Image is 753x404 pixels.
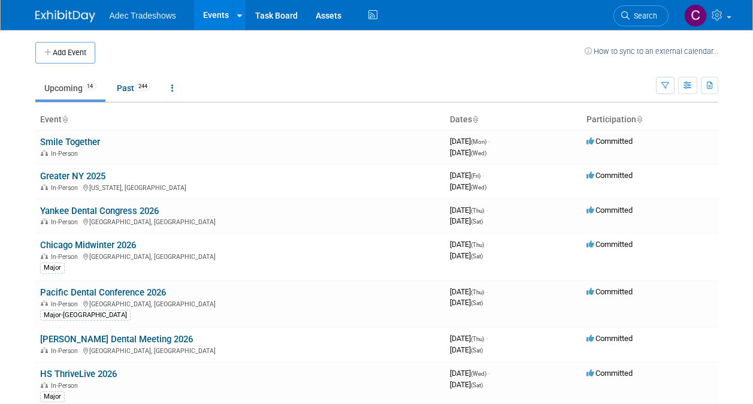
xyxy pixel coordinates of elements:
span: [DATE] [450,287,488,296]
span: - [488,369,490,378]
a: [PERSON_NAME] Dental Meeting 2026 [40,334,193,345]
div: [US_STATE], [GEOGRAPHIC_DATA] [40,182,440,192]
span: 244 [135,82,151,91]
span: (Wed) [471,150,486,156]
th: Participation [582,110,718,130]
span: Committed [586,137,633,146]
span: (Sat) [471,253,483,260]
img: In-Person Event [41,150,48,156]
span: In-Person [51,184,81,192]
span: (Fri) [471,173,480,179]
span: Adec Tradeshows [110,11,176,20]
a: Chicago Midwinter 2026 [40,240,136,251]
span: In-Person [51,382,81,390]
img: In-Person Event [41,382,48,388]
span: Committed [586,171,633,180]
span: Committed [586,206,633,215]
span: - [486,240,488,249]
span: [DATE] [450,251,483,260]
div: [GEOGRAPHIC_DATA], [GEOGRAPHIC_DATA] [40,299,440,308]
th: Event [35,110,445,130]
a: Greater NY 2025 [40,171,105,182]
img: In-Person Event [41,253,48,259]
span: [DATE] [450,148,486,157]
img: In-Person Event [41,347,48,353]
span: Search [630,11,657,20]
span: Committed [586,334,633,343]
img: In-Person Event [41,184,48,190]
a: Sort by Event Name [62,114,68,124]
a: Pacific Dental Conference 2026 [40,287,166,298]
div: [GEOGRAPHIC_DATA], [GEOGRAPHIC_DATA] [40,216,440,226]
a: Smile Together [40,137,100,147]
span: [DATE] [450,240,488,249]
span: [DATE] [450,345,483,354]
span: - [486,206,488,215]
div: [GEOGRAPHIC_DATA], [GEOGRAPHIC_DATA] [40,251,440,261]
span: Committed [586,240,633,249]
span: (Mon) [471,138,486,145]
a: Past244 [108,77,160,100]
span: - [486,287,488,296]
span: [DATE] [450,182,486,191]
span: (Thu) [471,289,484,296]
a: Yankee Dental Congress 2026 [40,206,159,216]
span: In-Person [51,150,81,158]
span: (Wed) [471,370,486,377]
span: Committed [586,287,633,296]
span: In-Person [51,300,81,308]
a: Upcoming14 [35,77,105,100]
span: [DATE] [450,206,488,215]
a: How to sync to an external calendar... [585,47,718,56]
span: [DATE] [450,137,490,146]
th: Dates [445,110,582,130]
span: [DATE] [450,380,483,389]
button: Add Event [35,42,95,64]
img: In-Person Event [41,300,48,306]
span: (Thu) [471,242,484,248]
div: Major [40,391,65,402]
span: (Thu) [471,207,484,214]
img: Carol Schmidlin [684,4,707,27]
span: 14 [83,82,96,91]
span: Committed [586,369,633,378]
span: - [486,334,488,343]
span: (Sat) [471,300,483,306]
span: (Sat) [471,347,483,354]
span: (Wed) [471,184,486,191]
span: In-Person [51,253,81,261]
a: Search [613,5,669,26]
span: [DATE] [450,171,484,180]
span: [DATE] [450,334,488,343]
span: [DATE] [450,369,490,378]
div: [GEOGRAPHIC_DATA], [GEOGRAPHIC_DATA] [40,345,440,355]
span: In-Person [51,218,81,226]
span: (Thu) [471,336,484,342]
span: - [482,171,484,180]
a: Sort by Start Date [472,114,478,124]
a: Sort by Participation Type [636,114,642,124]
img: In-Person Event [41,218,48,224]
span: - [488,137,490,146]
div: Major-[GEOGRAPHIC_DATA] [40,310,131,321]
span: (Sat) [471,218,483,225]
img: ExhibitDay [35,10,95,22]
span: In-Person [51,347,81,355]
span: [DATE] [450,216,483,225]
a: HS ThriveLive 2026 [40,369,117,379]
span: [DATE] [450,298,483,307]
div: Major [40,263,65,273]
span: (Sat) [471,382,483,388]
